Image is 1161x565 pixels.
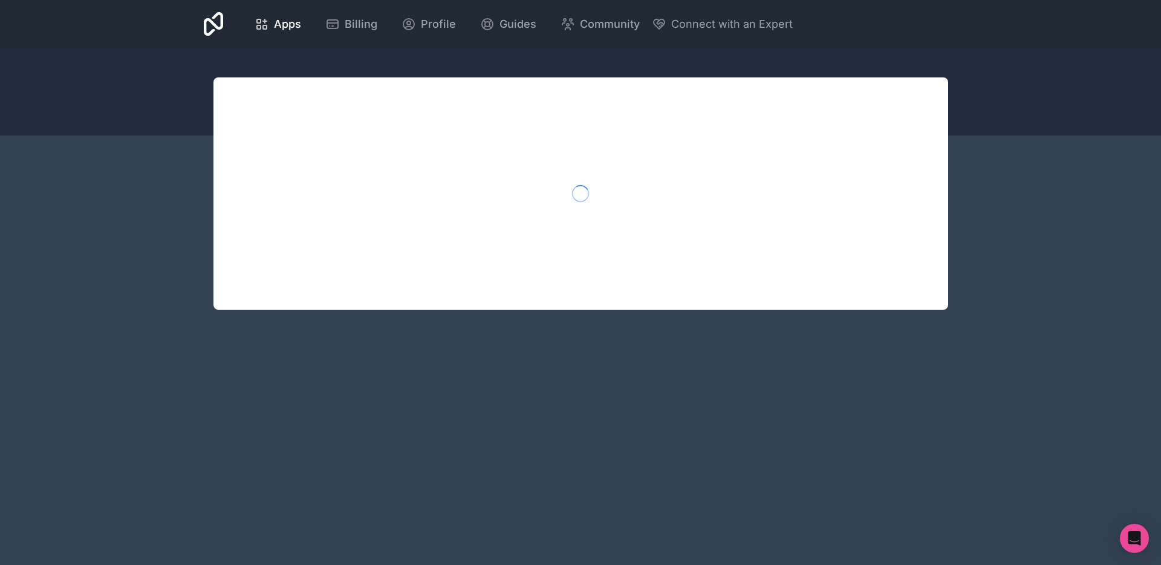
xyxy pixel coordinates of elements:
a: Community [551,11,649,38]
div: Open Intercom Messenger [1120,524,1149,553]
span: Connect with an Expert [671,16,793,33]
a: Guides [470,11,546,38]
a: Billing [316,11,387,38]
span: Guides [499,16,536,33]
span: Apps [274,16,301,33]
a: Apps [245,11,311,38]
a: Profile [392,11,466,38]
span: Billing [345,16,377,33]
span: Profile [421,16,456,33]
span: Community [580,16,640,33]
button: Connect with an Expert [652,16,793,33]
